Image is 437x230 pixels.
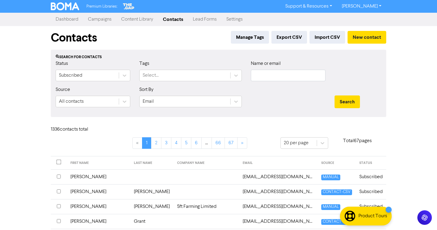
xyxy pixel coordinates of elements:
h6: 1336 contact s total [51,127,99,132]
td: Subscribed [356,169,386,184]
td: [PERSON_NAME] [67,184,130,199]
td: 5ftfarmerofficial@gmail.com [239,199,318,214]
a: Campaigns [83,13,116,25]
a: [PERSON_NAME] [337,2,386,11]
div: Select... [143,72,159,79]
button: Manage Tags [231,31,269,44]
th: COMPANY NAME [173,156,239,170]
th: STATUS [356,156,386,170]
button: Import CSV [309,31,345,44]
a: Dashboard [51,13,83,25]
a: Support & Resources [280,2,337,11]
th: FIRST NAME [67,156,130,170]
a: Page 5 [181,137,191,149]
iframe: Chat Widget [407,201,437,230]
button: New contact [348,31,386,44]
button: Search [335,95,360,108]
div: Email [143,98,154,105]
td: [PERSON_NAME] [130,199,173,214]
a: Page 2 [151,137,161,149]
a: Page 4 [171,137,181,149]
span: MANUAL [321,204,340,210]
td: [PERSON_NAME] [67,199,130,214]
span: CONTACT-CSV [321,189,352,195]
a: Page 6 [191,137,202,149]
td: 32kaipokemp@gmail.com [239,184,318,199]
td: Subscribed [356,199,386,214]
a: Settings [222,13,248,25]
div: All contacts [59,98,84,105]
td: 8mcmillanave@gmail.com [239,214,318,229]
label: Sort By [139,86,154,93]
a: Lead Forms [188,13,222,25]
p: Total 67 pages [328,137,386,145]
button: Export CSV [271,31,307,44]
th: SOURCE [318,156,356,170]
img: BOMA Logo [51,2,79,10]
a: Page 67 [225,137,238,149]
div: Subscribed [59,72,82,79]
h1: Contacts [51,31,97,45]
div: 20 per page [284,139,309,147]
a: Page 66 [212,137,225,149]
img: The Gap [122,2,135,10]
th: LAST NAME [130,156,173,170]
a: » [237,137,247,149]
span: MANUAL [321,175,340,180]
td: 5ft Farming Limited [173,199,239,214]
label: Status [56,60,68,67]
label: Tags [139,60,149,67]
td: [PERSON_NAME] [67,214,130,229]
div: Search for contacts [56,55,381,60]
td: [PERSON_NAME] [67,169,130,184]
label: Source [56,86,70,93]
a: Page 3 [161,137,171,149]
label: Name or email [251,60,281,67]
td: [PERSON_NAME] [130,184,173,199]
td: 1codebuilding@gmail.com [239,169,318,184]
span: Premium Libraries: [86,5,117,8]
a: Contacts [158,13,188,25]
span: CONTACT-CSV [321,219,352,225]
td: Grant [130,214,173,229]
a: Content Library [116,13,158,25]
a: Page 1 is your current page [142,137,151,149]
th: EMAIL [239,156,318,170]
td: Subscribed [356,184,386,199]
